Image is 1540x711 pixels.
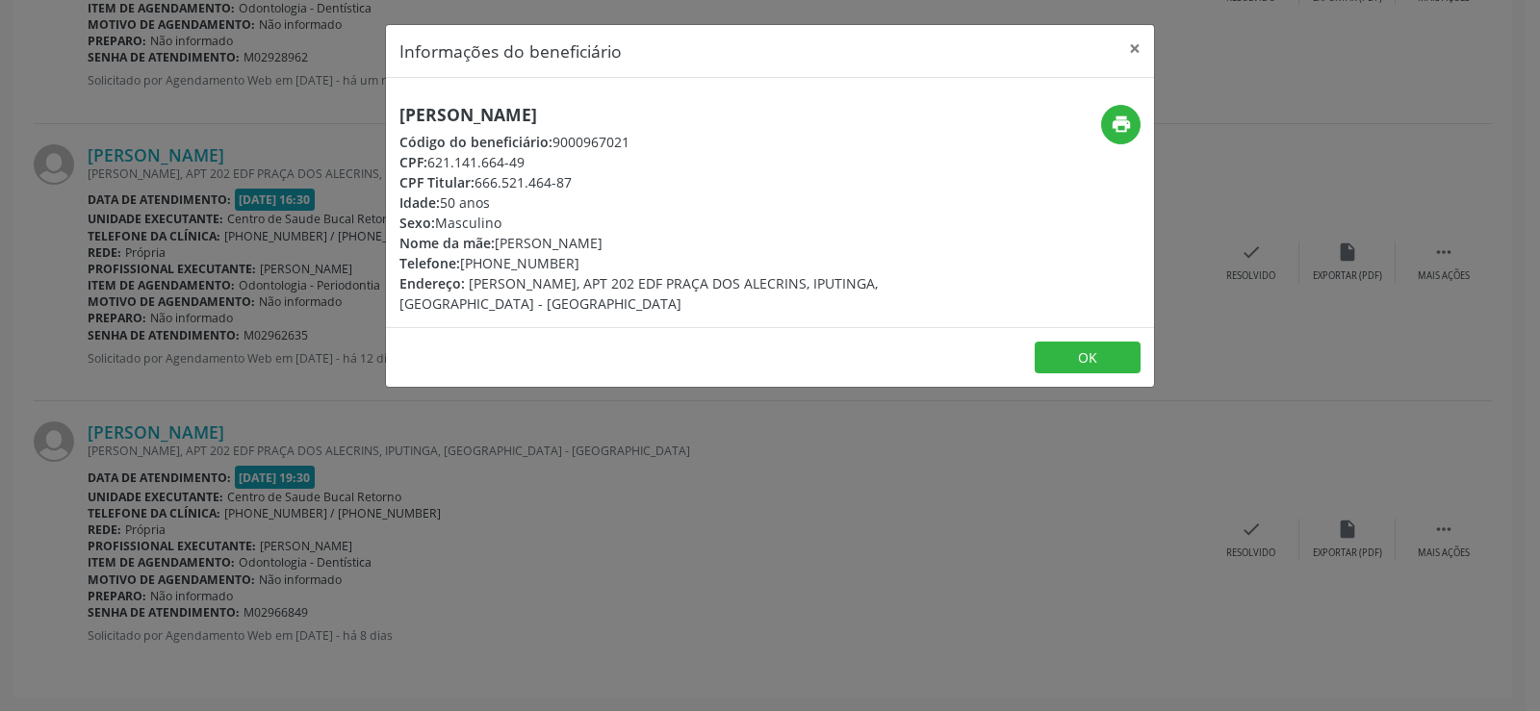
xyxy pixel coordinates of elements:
span: Idade: [399,193,440,212]
button: Close [1116,25,1154,72]
div: 9000967021 [399,132,885,152]
div: 666.521.464-87 [399,172,885,192]
h5: [PERSON_NAME] [399,105,885,125]
span: Sexo: [399,214,435,232]
div: [PERSON_NAME] [399,233,885,253]
div: [PHONE_NUMBER] [399,253,885,273]
div: 50 anos [399,192,885,213]
span: CPF: [399,153,427,171]
button: OK [1035,342,1141,374]
span: Endereço: [399,274,465,292]
span: Telefone: [399,254,460,272]
span: CPF Titular: [399,173,475,191]
h5: Informações do beneficiário [399,38,622,63]
span: [PERSON_NAME], APT 202 EDF PRAÇA DOS ALECRINS, IPUTINGA, [GEOGRAPHIC_DATA] - [GEOGRAPHIC_DATA] [399,274,878,313]
i: print [1111,114,1132,135]
span: Nome da mãe: [399,234,495,252]
span: Código do beneficiário: [399,133,552,151]
div: Masculino [399,213,885,233]
div: 621.141.664-49 [399,152,885,172]
button: print [1101,105,1141,144]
